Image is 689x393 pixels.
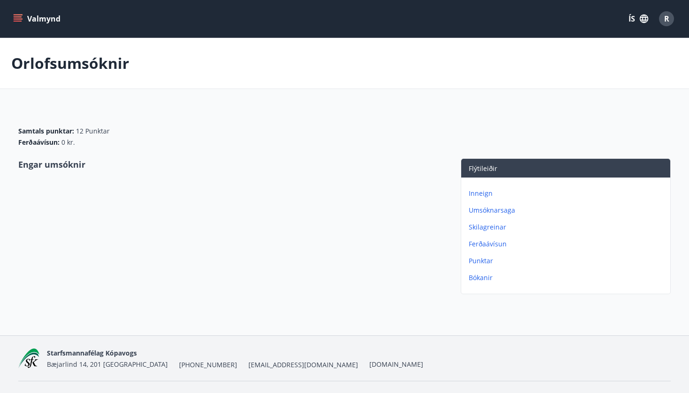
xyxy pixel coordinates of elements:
[47,360,168,369] span: Bæjarlind 14, 201 [GEOGRAPHIC_DATA]
[469,222,667,232] p: Skilagreinar
[469,273,667,282] p: Bókanir
[47,349,137,357] span: Starfsmannafélag Kópavogs
[469,189,667,198] p: Inneign
[469,239,667,249] p: Ferðaávísun
[664,14,669,24] span: R
[369,360,423,369] a: [DOMAIN_NAME]
[11,10,64,27] button: menu
[11,53,129,74] p: Orlofsumsóknir
[469,256,667,266] p: Punktar
[179,360,237,370] span: [PHONE_NUMBER]
[61,138,75,147] span: 0 kr.
[18,159,85,170] span: Engar umsóknir
[18,349,39,369] img: x5MjQkxwhnYn6YREZUTEa9Q4KsBUeQdWGts9Dj4O.png
[248,360,358,370] span: [EMAIL_ADDRESS][DOMAIN_NAME]
[655,7,678,30] button: R
[76,126,110,136] span: 12 Punktar
[623,10,653,27] button: ÍS
[18,126,74,136] span: Samtals punktar :
[18,138,60,147] span: Ferðaávísun :
[469,206,667,215] p: Umsóknarsaga
[469,164,497,173] span: Flýtileiðir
